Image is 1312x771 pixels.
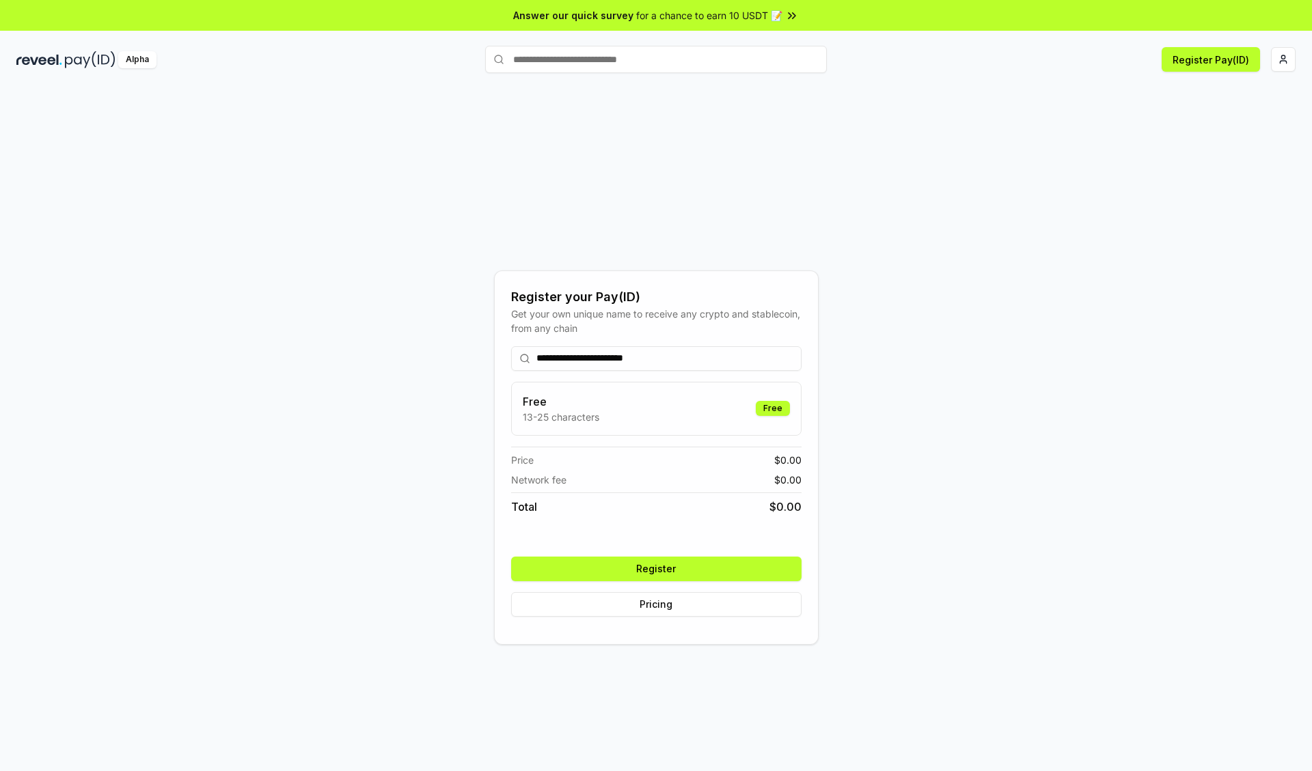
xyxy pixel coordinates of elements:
[774,473,802,487] span: $ 0.00
[511,592,802,617] button: Pricing
[769,499,802,515] span: $ 0.00
[16,51,62,68] img: reveel_dark
[511,307,802,335] div: Get your own unique name to receive any crypto and stablecoin, from any chain
[118,51,156,68] div: Alpha
[523,393,599,410] h3: Free
[511,473,566,487] span: Network fee
[511,288,802,307] div: Register your Pay(ID)
[511,453,534,467] span: Price
[774,453,802,467] span: $ 0.00
[513,8,633,23] span: Answer our quick survey
[636,8,782,23] span: for a chance to earn 10 USDT 📝
[511,499,537,515] span: Total
[756,401,790,416] div: Free
[65,51,115,68] img: pay_id
[523,410,599,424] p: 13-25 characters
[1162,47,1260,72] button: Register Pay(ID)
[511,557,802,581] button: Register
